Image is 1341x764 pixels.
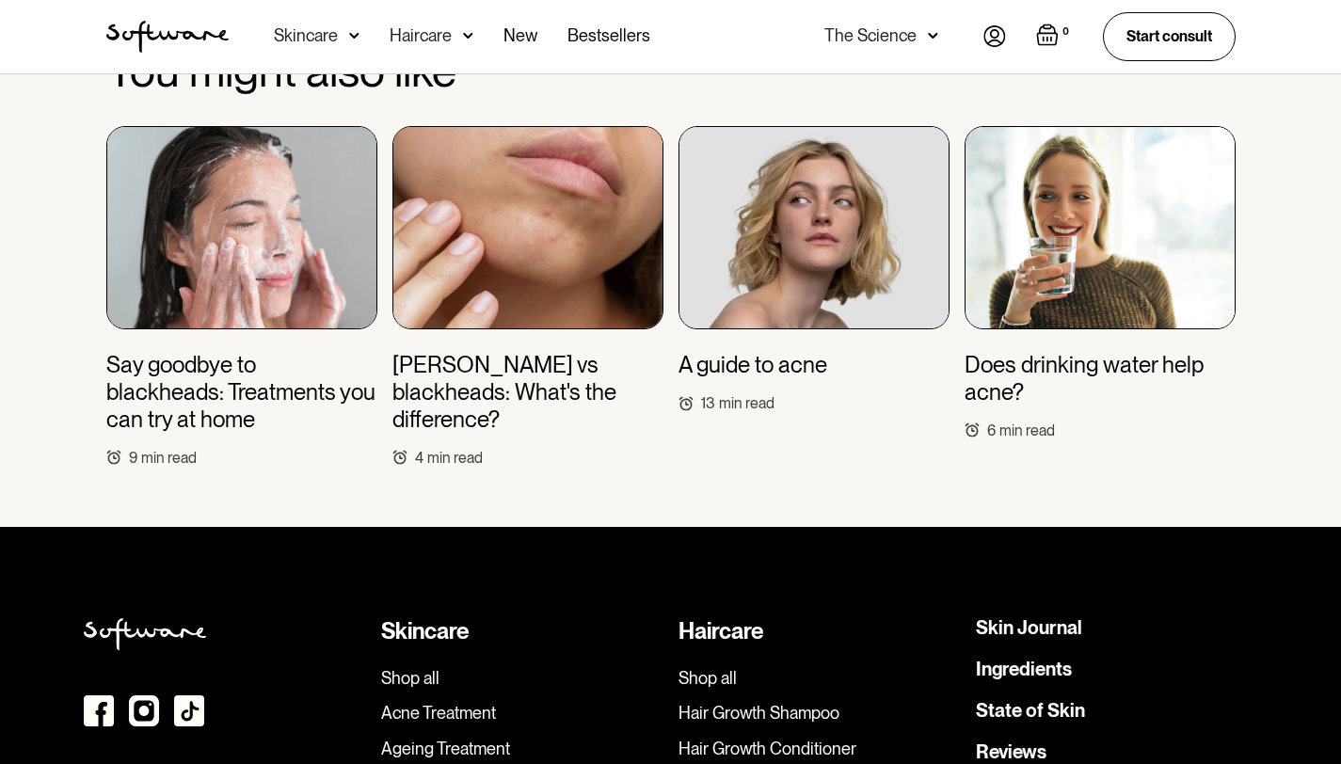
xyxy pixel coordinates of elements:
a: State of Skin [976,701,1085,720]
div: min read [141,449,197,467]
a: Open empty cart [1036,24,1073,50]
a: A guide to acne13min read [678,126,950,412]
a: Acne Treatment [381,703,663,724]
img: Softweare logo [84,618,206,650]
a: Ingredients [976,660,1072,678]
a: Reviews [976,742,1046,761]
div: Haircare [678,618,961,645]
a: Does drinking water help acne?6min read [965,126,1236,439]
a: Skin Journal [976,618,1082,637]
div: Skincare [274,26,338,45]
h3: [PERSON_NAME] vs blackheads: What's the difference? [392,352,663,433]
a: [PERSON_NAME] vs blackheads: What's the difference?4min read [392,126,663,467]
a: home [106,21,229,53]
div: 9 [129,449,137,467]
a: Hair Growth Conditioner [678,739,961,759]
a: Start consult [1103,12,1236,60]
a: Shop all [381,668,663,689]
div: Skincare [381,618,663,645]
h2: You might also like [106,46,1236,96]
img: arrow down [928,26,938,45]
a: Hair Growth Shampoo [678,703,961,724]
div: 0 [1059,24,1073,40]
h3: A guide to acne [678,352,827,379]
img: arrow down [463,26,473,45]
img: TikTok Icon [174,695,204,726]
h3: Does drinking water help acne? [965,352,1236,406]
a: Shop all [678,668,961,689]
div: min read [427,449,483,467]
a: Ageing Treatment [381,739,663,759]
img: instagram icon [129,695,159,726]
div: Haircare [390,26,452,45]
div: 13 [701,394,715,412]
img: arrow down [349,26,359,45]
div: min read [999,422,1055,439]
img: Facebook icon [84,695,114,726]
div: 4 [415,449,423,467]
a: Say goodbye to blackheads: Treatments you can try at home9min read [106,126,377,467]
h3: Say goodbye to blackheads: Treatments you can try at home [106,352,377,433]
div: min read [719,394,774,412]
img: Software Logo [106,21,229,53]
div: 6 [987,422,996,439]
div: The Science [824,26,917,45]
